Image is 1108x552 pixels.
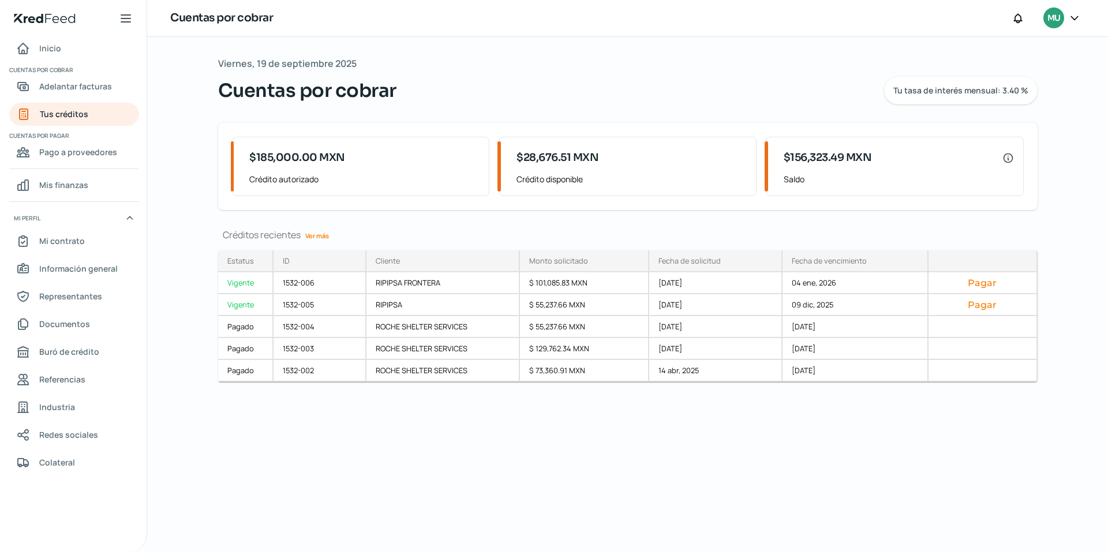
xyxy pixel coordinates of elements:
[9,141,139,164] a: Pago a proveedores
[9,368,139,391] a: Referencias
[39,234,85,248] span: Mi contrato
[649,338,783,360] div: [DATE]
[520,316,650,338] div: $ 55,237.66 MXN
[893,87,1028,95] span: Tu tasa de interés mensual: 3.40 %
[9,130,137,141] span: Cuentas por pagar
[529,256,588,266] div: Monto solicitado
[9,103,139,126] a: Tus créditos
[39,41,61,55] span: Inicio
[274,338,367,360] div: 1532-003
[938,299,1027,310] button: Pagar
[40,107,88,121] span: Tus créditos
[39,289,102,303] span: Representantes
[649,294,783,316] div: [DATE]
[218,360,274,382] a: Pagado
[9,230,139,253] a: Mi contrato
[9,285,139,308] a: Representantes
[39,427,98,442] span: Redes sociales
[274,316,367,338] div: 1532-004
[9,340,139,363] a: Buró de crédito
[783,360,929,382] div: [DATE]
[14,213,40,223] span: Mi perfil
[218,55,357,72] span: Viernes, 19 de septiembre 2025
[39,317,90,331] span: Documentos
[274,360,367,382] div: 1532-002
[274,294,367,316] div: 1532-005
[227,256,254,266] div: Estatus
[249,172,480,186] span: Crédito autorizado
[366,316,520,338] div: ROCHE SHELTER SERVICES
[218,77,396,104] span: Cuentas por cobrar
[784,172,1014,186] span: Saldo
[9,396,139,419] a: Industria
[39,400,75,414] span: Industria
[218,294,274,316] a: Vigente
[783,272,929,294] div: 04 ene, 2026
[792,256,867,266] div: Fecha de vencimiento
[366,294,520,316] div: RIPIPSA
[649,316,783,338] div: [DATE]
[1047,12,1060,25] span: MU
[218,272,274,294] a: Vigente
[218,338,274,360] a: Pagado
[218,228,1038,241] div: Créditos recientes
[39,178,88,192] span: Mis finanzas
[39,261,118,276] span: Información general
[938,277,1027,288] button: Pagar
[274,272,367,294] div: 1532-006
[520,338,650,360] div: $ 129,762.34 MXN
[649,360,783,382] div: 14 abr, 2025
[39,79,112,93] span: Adelantar facturas
[9,313,139,336] a: Documentos
[783,316,929,338] div: [DATE]
[283,256,290,266] div: ID
[218,316,274,338] a: Pagado
[520,272,650,294] div: $ 101,085.83 MXN
[366,360,520,382] div: ROCHE SHELTER SERVICES
[39,372,85,386] span: Referencias
[39,455,75,470] span: Colateral
[39,344,99,359] span: Buró de crédito
[784,150,872,166] span: $156,323.49 MXN
[9,174,139,197] a: Mis finanzas
[366,338,520,360] div: ROCHE SHELTER SERVICES
[649,272,783,294] div: [DATE]
[9,37,139,60] a: Inicio
[9,257,139,280] a: Información general
[9,451,139,474] a: Colateral
[170,10,273,27] h1: Cuentas por cobrar
[9,423,139,446] a: Redes sociales
[249,150,345,166] span: $185,000.00 MXN
[39,145,117,159] span: Pago a proveedores
[9,65,137,75] span: Cuentas por cobrar
[658,256,721,266] div: Fecha de solicitud
[516,150,598,166] span: $28,676.51 MXN
[301,227,334,245] a: Ver más
[783,338,929,360] div: [DATE]
[376,256,400,266] div: Cliente
[516,172,747,186] span: Crédito disponible
[9,75,139,98] a: Adelantar facturas
[366,272,520,294] div: RIPIPSA FRONTERA
[520,360,650,382] div: $ 73,360.91 MXN
[783,294,929,316] div: 09 dic, 2025
[520,294,650,316] div: $ 55,237.66 MXN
